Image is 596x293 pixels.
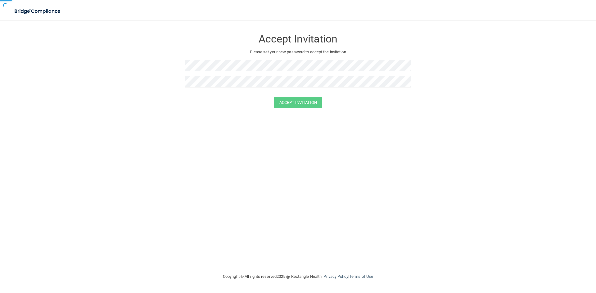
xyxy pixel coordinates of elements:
a: Privacy Policy [323,274,348,279]
div: Copyright © All rights reserved 2025 @ Rectangle Health | | [185,267,411,286]
p: Please set your new password to accept the invitation [189,48,407,56]
a: Terms of Use [349,274,373,279]
h3: Accept Invitation [185,33,411,45]
img: bridge_compliance_login_screen.278c3ca4.svg [9,5,66,18]
button: Accept Invitation [274,97,322,108]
